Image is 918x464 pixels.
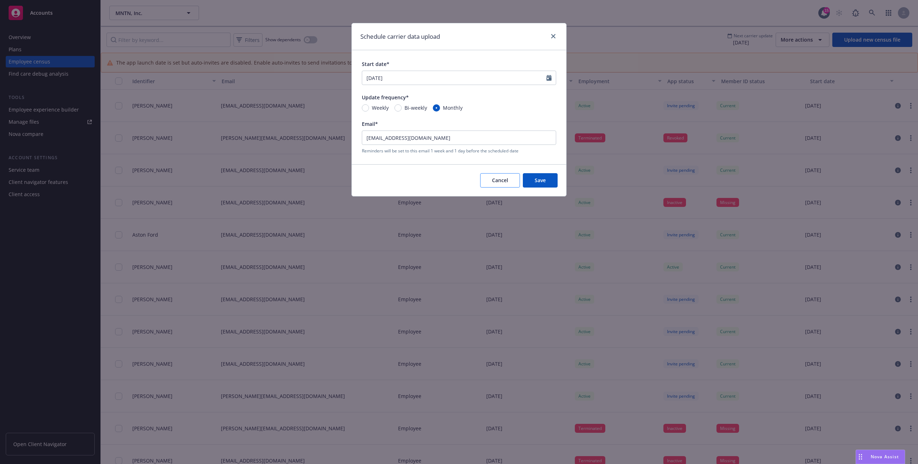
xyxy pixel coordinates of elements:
[856,450,865,464] div: Drag to move
[492,177,508,184] span: Cancel
[360,32,440,41] h1: Schedule carrier data upload
[856,450,905,464] button: Nova Assist
[871,454,899,460] span: Nova Assist
[362,131,556,145] input: Email
[362,120,378,127] span: Email*
[433,104,440,112] input: Monthly
[394,104,402,112] input: Bi-weekly
[362,61,389,67] span: Start date*
[372,104,389,112] span: Weekly
[523,173,558,188] button: Save
[362,104,369,112] input: Weekly
[443,104,463,112] span: Monthly
[535,177,546,184] span: Save
[480,173,520,188] button: Cancel
[362,148,556,154] span: Reminders will be set to this email 1 week and 1 day before the scheduled date
[404,104,427,112] span: Bi-weekly
[549,32,558,41] a: close
[362,94,409,101] span: Update frequency*
[362,71,546,85] input: MM/DD/YYYY
[546,75,552,81] svg: Calendar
